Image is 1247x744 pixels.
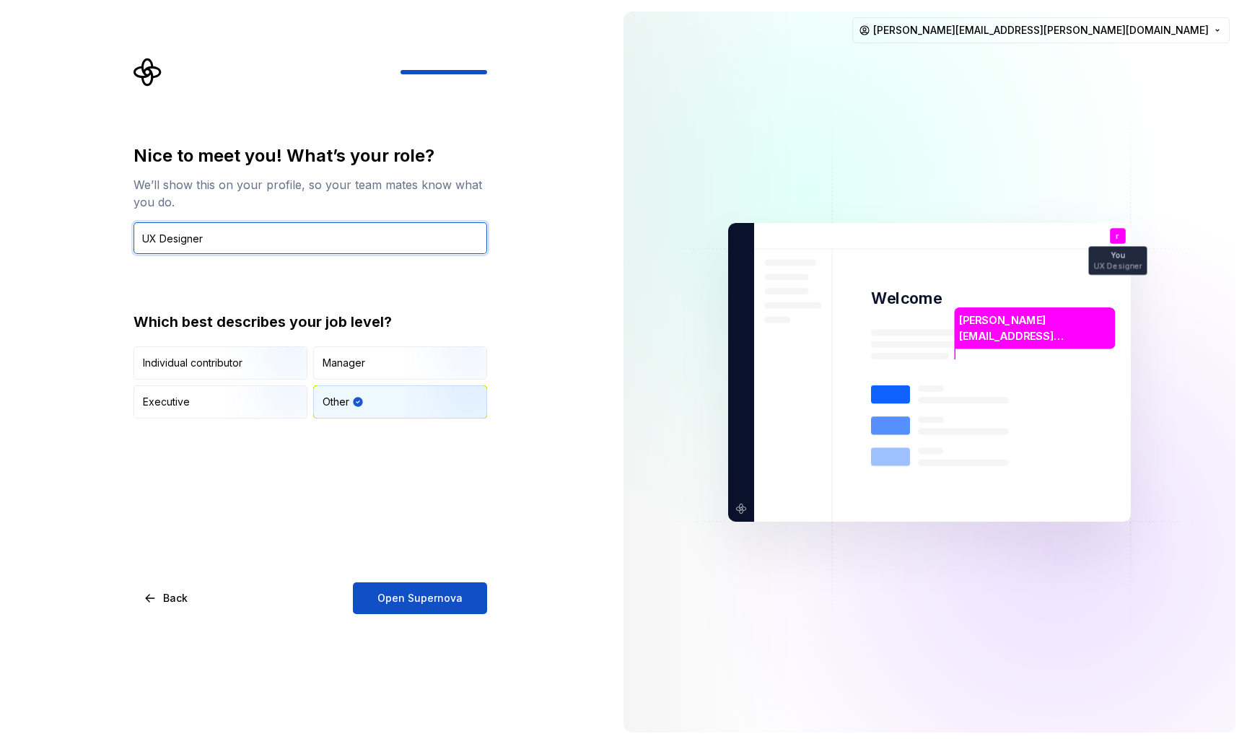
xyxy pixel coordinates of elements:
p: UX Designer [1094,262,1142,270]
div: Which best describes your job level? [134,312,487,332]
span: [PERSON_NAME][EMAIL_ADDRESS][PERSON_NAME][DOMAIN_NAME] [873,23,1209,38]
div: Manager [323,356,365,370]
p: r [1116,232,1119,240]
p: [PERSON_NAME][EMAIL_ADDRESS][PERSON_NAME][DOMAIN_NAME] [959,312,1110,343]
span: Back [163,591,188,605]
div: Executive [143,395,190,409]
div: Nice to meet you! What’s your role? [134,144,487,167]
svg: Supernova Logo [134,58,162,87]
div: Individual contributor [143,356,242,370]
p: You [1111,251,1125,259]
button: [PERSON_NAME][EMAIL_ADDRESS][PERSON_NAME][DOMAIN_NAME] [852,17,1230,43]
input: Job title [134,222,487,254]
div: We’ll show this on your profile, so your team mates know what you do. [134,176,487,211]
span: Open Supernova [377,591,463,605]
button: Back [134,582,200,614]
p: Welcome [871,288,942,309]
div: Other [323,395,349,409]
button: Open Supernova [353,582,487,614]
